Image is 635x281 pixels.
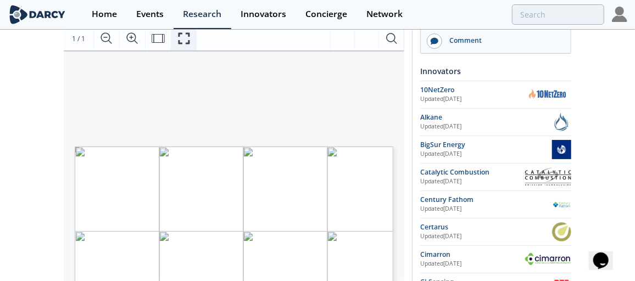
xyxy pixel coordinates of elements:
input: Advanced Search [512,4,604,25]
div: Updated [DATE] [420,232,552,241]
div: Certarus [420,222,552,232]
img: Century Fathom [552,195,571,214]
iframe: chat widget [589,237,624,270]
img: Profile [612,7,627,22]
div: Concierge [305,10,347,19]
div: BigSur Energy [420,140,552,150]
div: Updated [DATE] [420,150,552,159]
img: BigSur Energy [552,140,571,159]
div: Home [92,10,117,19]
div: Updated [DATE] [420,122,552,131]
a: Cimarron Updated[DATE] Cimarron [420,250,571,269]
div: Updated [DATE] [420,260,525,268]
div: Network [366,10,403,19]
a: Certarus Updated[DATE] Certarus [420,222,571,241]
div: 10NetZero [420,85,525,95]
div: Innovators [420,61,571,81]
a: Catalytic Combustion Updated[DATE] Catalytic Combustion [420,167,571,187]
img: logo-wide.svg [8,5,67,24]
div: Innovators [241,10,286,19]
a: 10NetZero Updated[DATE] 10NetZero [420,85,571,104]
img: Certarus [552,222,571,241]
div: Events [136,10,164,19]
div: Updated [DATE] [420,95,525,104]
div: Alkane [420,113,552,122]
a: Alkane Updated[DATE] Alkane [420,113,571,132]
div: Century Fathom [420,195,552,205]
div: Updated [DATE] [420,177,525,186]
a: Century Fathom Updated[DATE] Century Fathom [420,195,571,214]
img: Catalytic Combustion [525,168,571,186]
img: 10NetZero [525,87,571,102]
div: Catalytic Combustion [420,167,525,177]
div: Comment [442,36,565,46]
div: Research [183,10,221,19]
div: Cimarron [420,250,525,260]
div: Updated [DATE] [420,205,552,213]
img: Cimarron [525,253,571,265]
img: Alkane [552,113,571,132]
a: BigSur Energy Updated[DATE] BigSur Energy [420,140,571,159]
